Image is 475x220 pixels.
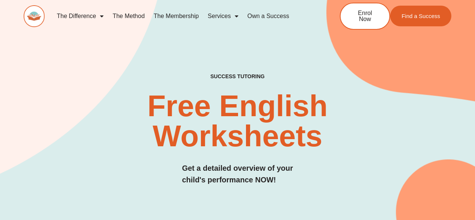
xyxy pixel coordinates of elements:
[340,3,390,30] a: Enrol Now
[203,8,243,25] a: Services
[108,8,149,25] a: The Method
[52,8,108,25] a: The Difference
[352,10,378,22] span: Enrol Now
[390,6,451,26] a: Find a Success
[149,8,203,25] a: The Membership
[243,8,294,25] a: Own a Success
[174,73,301,80] h4: SUCCESS TUTORING​
[182,162,293,186] h3: Get a detailed overview of your child's performance NOW!
[97,91,378,151] h2: Free English Worksheets​
[52,8,315,25] nav: Menu
[401,13,440,19] span: Find a Success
